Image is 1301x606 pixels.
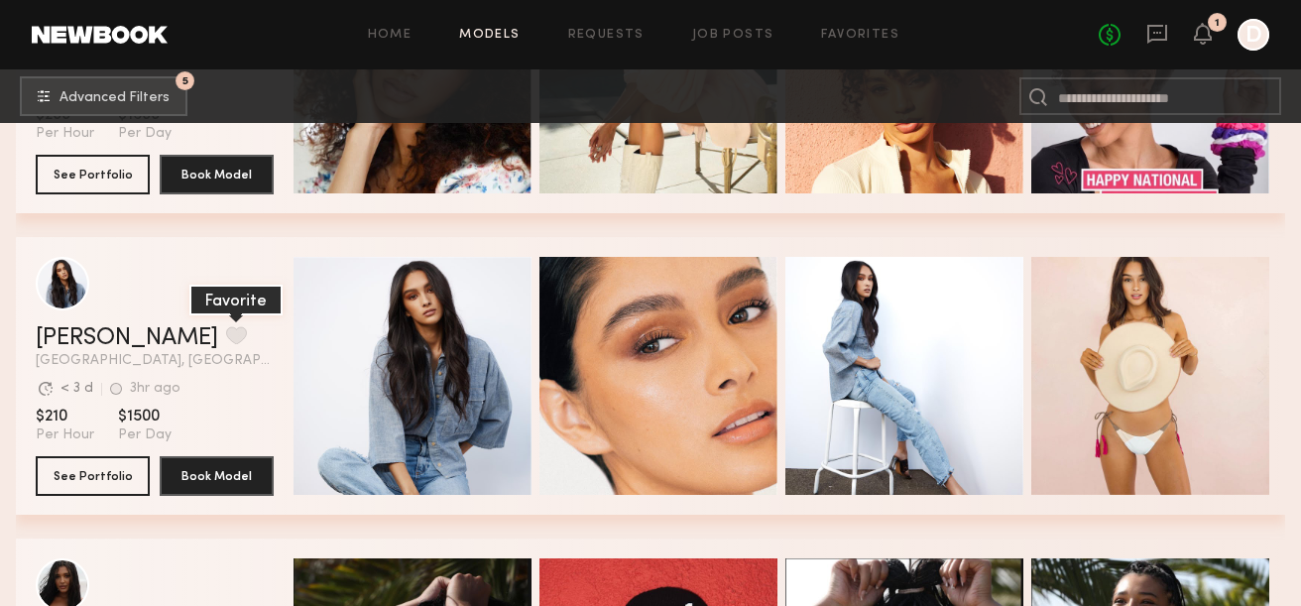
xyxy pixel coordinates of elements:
div: < 3 d [60,382,93,396]
a: Job Posts [692,29,774,42]
span: 5 [182,76,188,85]
a: [PERSON_NAME] [36,326,218,350]
span: Per Day [118,125,172,143]
button: 5Advanced Filters [20,76,187,116]
a: Home [368,29,413,42]
span: Per Hour [36,426,94,444]
a: D [1238,19,1269,51]
button: Book Model [160,155,274,194]
button: See Portfolio [36,155,150,194]
span: $210 [36,407,94,426]
span: Advanced Filters [59,91,170,105]
span: $1500 [118,407,172,426]
a: Favorites [821,29,899,42]
div: 1 [1215,18,1220,29]
span: [GEOGRAPHIC_DATA], [GEOGRAPHIC_DATA] [36,354,274,368]
a: Models [459,29,520,42]
button: Book Model [160,456,274,496]
button: See Portfolio [36,456,150,496]
a: Requests [568,29,645,42]
span: Per Hour [36,125,94,143]
span: Per Day [118,426,172,444]
div: 3hr ago [130,382,180,396]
